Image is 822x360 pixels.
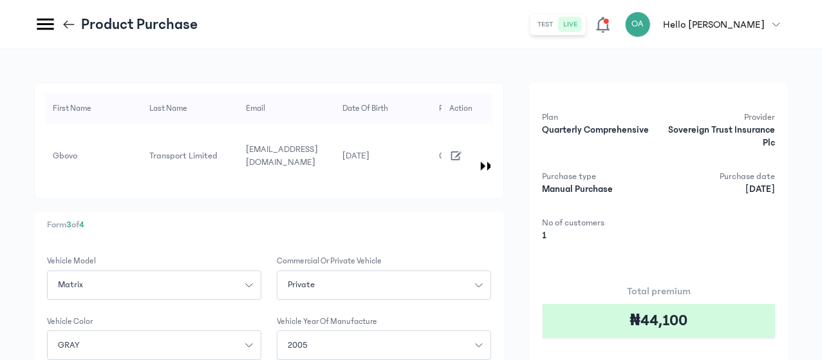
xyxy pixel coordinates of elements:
[439,151,490,161] span: 08147051671
[47,218,491,232] p: Form of
[45,93,142,124] td: First Name
[625,12,788,37] button: OAHello [PERSON_NAME]
[543,124,655,137] p: Quarterly Comprehensive
[277,316,377,328] label: Vehicle Year of Manufacture
[280,278,322,292] span: Private
[50,339,88,352] span: GRAY
[277,330,491,360] button: 2005
[277,255,382,268] label: Commercial or private vehicle
[533,17,559,32] button: test
[149,151,218,161] span: Transport Limited
[238,93,335,124] td: Email
[335,93,431,124] td: Date of Birth
[47,270,261,300] button: Matrix
[47,316,93,328] label: Vehicle Color
[543,183,655,196] p: Manual Purchase
[662,183,775,196] p: [DATE]
[66,220,71,230] span: 3
[246,144,318,167] span: [EMAIL_ADDRESS][DOMAIN_NAME]
[662,111,775,124] p: Provider
[277,270,491,300] button: Private
[543,111,655,124] p: Plan
[662,124,775,149] p: Sovereign Trust Insurance Plc
[662,170,775,183] p: Purchase date
[625,12,651,37] div: OA
[559,17,583,32] button: live
[431,93,528,124] td: Phone Number
[81,14,198,35] p: Product Purchase
[79,220,84,230] span: 4
[47,330,261,360] button: GRAY
[543,229,655,242] p: 1
[543,216,655,229] p: No of customers
[280,339,315,352] span: 2005
[335,124,431,188] td: [DATE]
[53,151,77,161] span: Gbovo
[50,278,91,292] span: Matrix
[442,93,493,124] td: Action
[664,17,765,32] p: Hello [PERSON_NAME]
[543,283,775,299] p: Total premium
[142,93,238,124] td: Last Name
[543,170,655,183] p: Purchase type
[543,304,775,337] div: ₦44,100
[47,255,96,268] label: Vehicle Model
